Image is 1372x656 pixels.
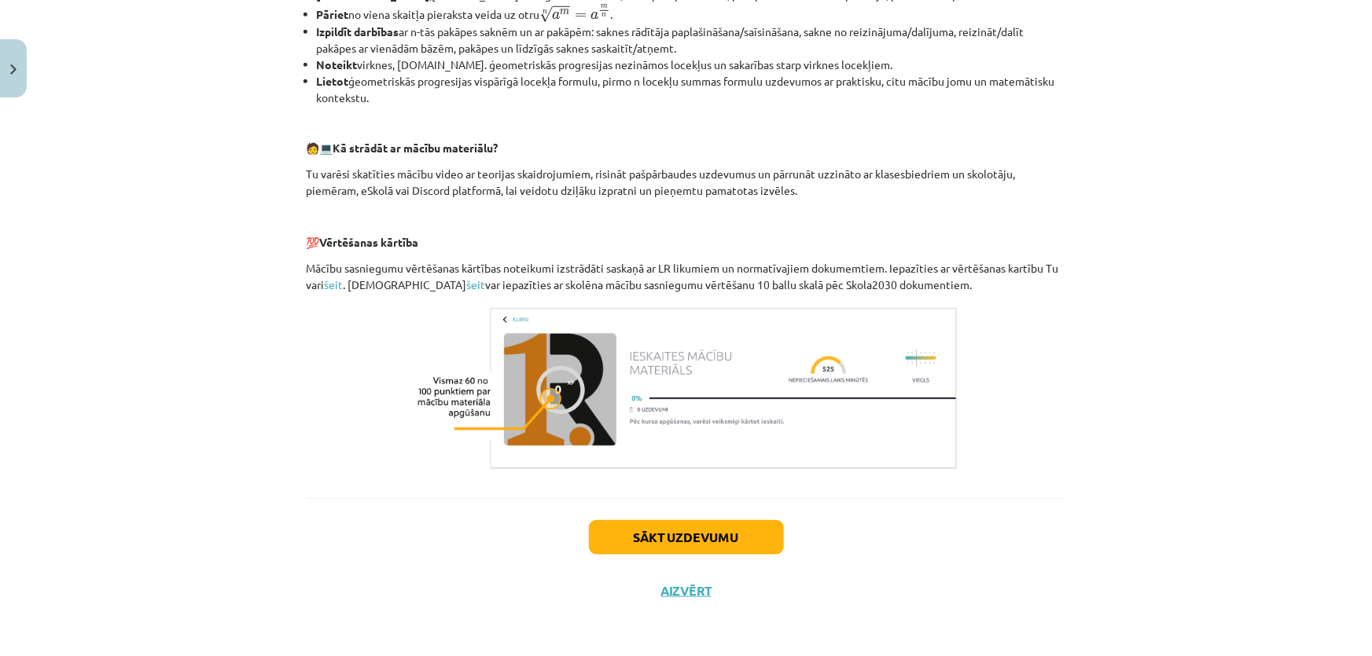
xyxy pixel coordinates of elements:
[561,9,570,15] span: m
[317,74,349,88] b: Lietot
[307,260,1066,293] p: Mācību sasniegumu vērtēšanas kārtības noteikumi izstrādāti saskaņā ar LR likumiem un normatīvajie...
[553,12,561,20] span: a
[317,57,358,71] b: Noteikt
[590,12,598,20] span: a
[467,277,486,291] a: šeit
[333,141,498,155] b: Kā strādāt ar mācību materiālu?
[601,13,606,17] span: n
[317,3,1066,24] li: no viena skaitļa pieraksta veida uz otru .
[575,13,587,19] span: =
[325,277,344,291] a: šeit
[10,64,17,75] img: icon-close-lesson-0947bae3869378f0d4975bcd49f059093ad1ed9edebbc8119c70593378902aed.svg
[317,73,1066,106] li: ģeometriskās progresijas vispārīgā locekļa formulu, pirmo n locekļu summas formulu uzdevumos ar p...
[320,235,419,249] b: Vērtēšanas kārtība
[540,6,553,23] span: √
[317,24,399,38] b: Izpildīt darbības
[307,234,1066,251] p: 💯
[307,140,1066,156] p: 🧑 💻
[601,5,608,9] span: m
[589,520,784,555] button: Sākt uzdevumu
[317,57,1066,73] li: virknes, [DOMAIN_NAME]. ģeometriskās progresijas nezināmos locekļus un sakarības starp virknes lo...
[317,24,1066,57] li: ar n-tās pakāpes saknēm un ar pakāpēm: saknes rādītāja paplašināšana/saīsināšana, sakne no reizin...
[657,583,716,599] button: Aizvērt
[307,166,1066,199] p: Tu varēsi skatīties mācību video ar teorijas skaidrojumiem, risināt pašpārbaudes uzdevumus un pār...
[317,7,349,21] b: Pāriet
